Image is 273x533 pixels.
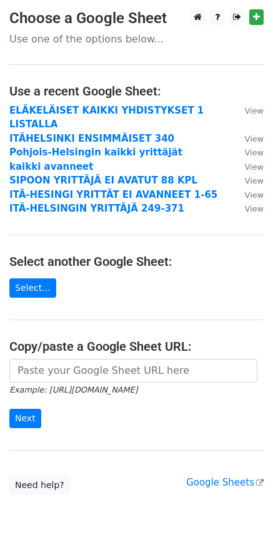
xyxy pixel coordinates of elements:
a: View [232,133,264,144]
a: Select... [9,278,56,298]
h4: Use a recent Google Sheet: [9,84,264,99]
small: Example: [URL][DOMAIN_NAME] [9,385,137,394]
input: Next [9,409,41,428]
small: View [245,176,264,185]
a: Pohjois-Helsingin kaikki yrittäjät [9,147,182,158]
a: kaikki avanneet [9,161,93,172]
a: View [232,161,264,172]
a: View [232,175,264,186]
a: ITÄ-HELSINGIN YRITTÄJÄ 249-371 [9,203,184,214]
small: View [245,148,264,157]
h4: Select another Google Sheet: [9,254,264,269]
small: View [245,162,264,172]
a: Need help? [9,476,70,495]
a: SIPOON YRITTÄJÄ EI AVATUT 88 KPL [9,175,197,186]
a: View [232,189,264,200]
small: View [245,106,264,115]
h4: Copy/paste a Google Sheet URL: [9,339,264,354]
small: View [245,134,264,144]
h3: Choose a Google Sheet [9,9,264,27]
input: Paste your Google Sheet URL here [9,359,257,383]
a: ITÄHELSINKI ENSIMMÄISET 340 [9,133,174,144]
a: View [232,147,264,158]
small: View [245,204,264,213]
a: View [232,105,264,116]
a: ITÄ-HESINGI YRITTÄT EI AVANNEET 1-65 [9,189,217,200]
a: Google Sheets [186,477,264,488]
a: ELÄKELÄISET KAIKKI YHDISTYKSET 1 LISTALLA [9,105,204,130]
small: View [245,190,264,200]
p: Use one of the options below... [9,32,264,46]
a: View [232,203,264,214]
